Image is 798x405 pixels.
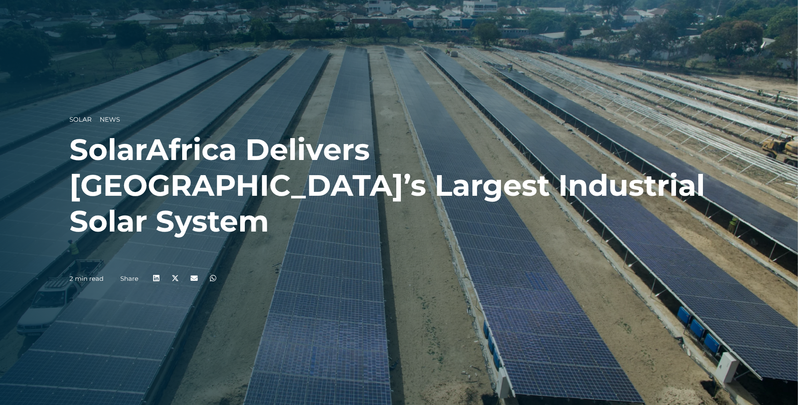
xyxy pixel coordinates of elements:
[166,269,185,288] div: Share on x-twitter
[147,269,166,288] div: Share on linkedin
[185,269,204,288] div: Share on email
[69,115,92,123] span: Solar
[120,274,138,282] a: Share
[69,275,103,282] p: 2 min read
[69,132,729,239] h1: SolarAfrica Delivers [GEOGRAPHIC_DATA]’s Largest Industrial Solar System
[100,115,120,123] span: News
[204,269,223,288] div: Share on whatsapp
